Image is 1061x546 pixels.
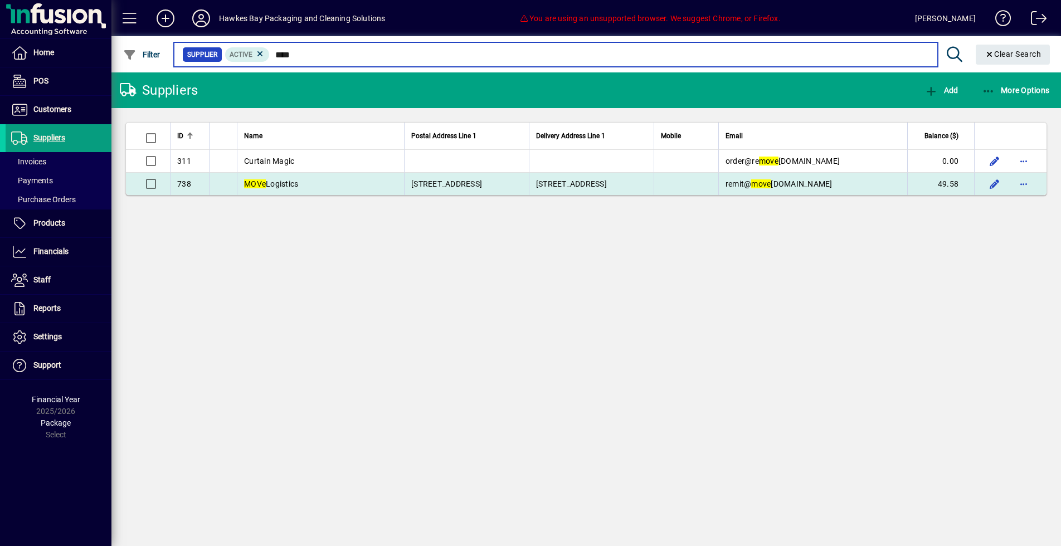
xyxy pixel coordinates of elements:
[6,152,111,171] a: Invoices
[982,86,1050,95] span: More Options
[177,130,202,142] div: ID
[1023,2,1047,38] a: Logout
[244,130,262,142] span: Name
[411,179,482,188] span: [STREET_ADDRESS]
[726,157,840,165] span: order@re [DOMAIN_NAME]
[177,157,191,165] span: 311
[33,304,61,313] span: Reports
[6,323,111,351] a: Settings
[6,171,111,190] a: Payments
[986,152,1004,170] button: Edit
[11,195,76,204] span: Purchase Orders
[924,130,958,142] span: Balance ($)
[32,395,80,404] span: Financial Year
[6,209,111,237] a: Products
[411,130,476,142] span: Postal Address Line 1
[1015,175,1033,193] button: More options
[187,49,217,60] span: Supplier
[33,247,69,256] span: Financials
[6,295,111,323] a: Reports
[915,9,976,27] div: [PERSON_NAME]
[979,80,1053,100] button: More Options
[519,14,780,23] span: You are using an unsupported browser. We suggest Chrome, or Firefox.
[244,179,266,188] em: MOVe
[6,266,111,294] a: Staff
[11,157,46,166] span: Invoices
[244,130,397,142] div: Name
[33,105,71,114] span: Customers
[751,179,771,188] em: move
[177,130,183,142] span: ID
[661,130,712,142] div: Mobile
[244,157,294,165] span: Curtain Magic
[922,80,961,100] button: Add
[33,360,61,369] span: Support
[33,332,62,341] span: Settings
[244,179,298,188] span: Logistics
[661,130,681,142] span: Mobile
[41,418,71,427] span: Package
[33,76,48,85] span: POS
[726,130,901,142] div: Email
[6,352,111,379] a: Support
[148,8,183,28] button: Add
[6,39,111,67] a: Home
[183,8,219,28] button: Profile
[219,9,386,27] div: Hawkes Bay Packaging and Cleaning Solutions
[726,130,743,142] span: Email
[123,50,160,59] span: Filter
[120,81,198,99] div: Suppliers
[907,150,974,173] td: 0.00
[6,67,111,95] a: POS
[6,96,111,124] a: Customers
[120,45,163,65] button: Filter
[177,179,191,188] span: 738
[907,173,974,195] td: 49.58
[33,275,51,284] span: Staff
[6,238,111,266] a: Financials
[987,2,1011,38] a: Knowledge Base
[986,175,1004,193] button: Edit
[536,179,607,188] span: [STREET_ADDRESS]
[11,176,53,185] span: Payments
[230,51,252,58] span: Active
[976,45,1050,65] button: Clear
[536,130,605,142] span: Delivery Address Line 1
[6,190,111,209] a: Purchase Orders
[33,48,54,57] span: Home
[726,179,833,188] span: remit@ [DOMAIN_NAME]
[924,86,958,95] span: Add
[1015,152,1033,170] button: More options
[225,47,270,62] mat-chip: Activation Status: Active
[985,50,1041,58] span: Clear Search
[759,157,778,165] em: move
[33,133,65,142] span: Suppliers
[33,218,65,227] span: Products
[914,130,968,142] div: Balance ($)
